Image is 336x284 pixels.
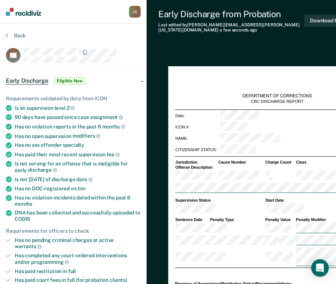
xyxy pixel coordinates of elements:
[28,167,57,173] span: discharge
[68,268,76,274] span: full
[71,186,85,191] span: victim
[15,186,141,192] div: Has no DOC-registered
[6,228,141,234] div: Requirements for officers to check
[175,110,220,122] td: Date:
[251,99,304,104] div: CBC DISCHARGE REPORT
[15,151,141,158] div: Has paid their most recent supervision
[15,114,141,120] div: 90 days have passed since case
[15,210,141,222] div: DNA has been collected and successfully uploaded to
[6,32,26,39] button: Back
[73,133,101,139] span: modifiers
[15,105,141,111] div: Is on supervision level
[15,277,141,283] div: Has paid court fees in full (for probation
[6,96,141,102] div: Requirements validated by data from ICON
[15,243,42,249] span: warrants
[311,259,329,277] div: Open Intercom Messenger
[175,160,218,165] th: Jurisdiction
[102,124,125,130] span: months
[265,217,296,222] th: Penalty Value
[67,105,75,111] span: 2
[158,22,304,33] div: Last edited by [PERSON_NAME][EMAIL_ADDRESS][PERSON_NAME][US_STATE][DOMAIN_NAME]
[175,198,265,203] th: Supervision Status
[15,195,141,207] div: Has no violation incidents dated within the past 6
[6,8,41,16] img: Recidiviz
[175,121,220,132] td: ICON #:
[175,144,220,155] td: CITIZENSHIP STATUS:
[15,201,32,207] span: months
[15,253,141,265] div: Has completed any court-ordered interventions and/or
[15,133,141,139] div: Has no open supervision
[243,93,312,99] div: DEPARTMENT OF CORRECTIONS
[15,176,141,183] div: Is not [DATE] of discharge
[63,142,84,148] span: specialty
[129,6,141,18] button: JS
[15,142,141,148] div: Has no sex offender
[218,160,265,165] th: Cause Number
[15,216,30,222] span: CODIS
[107,152,120,157] span: fee
[90,114,123,120] span: assignment
[15,268,141,274] div: Has paid restitution in
[76,176,92,182] span: date
[219,27,257,33] span: a few seconds ago
[265,160,296,165] th: Charge Count
[15,237,141,250] div: Has no pending criminal charges or active
[110,277,127,283] span: clients)
[15,123,141,130] div: Has no violation reports in the past 6
[175,132,220,144] td: NAME:
[129,6,141,18] div: J S
[210,217,265,222] th: Penalty Type
[158,9,304,19] div: Early Discharge from Probation
[15,161,141,173] div: Is not serving for an offense that is ineligible for early
[175,165,218,170] th: Offense Description
[6,77,48,85] span: Early Discharge
[31,259,69,265] span: programming
[175,217,210,222] th: Sentence Date
[54,77,85,85] span: Eligible Now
